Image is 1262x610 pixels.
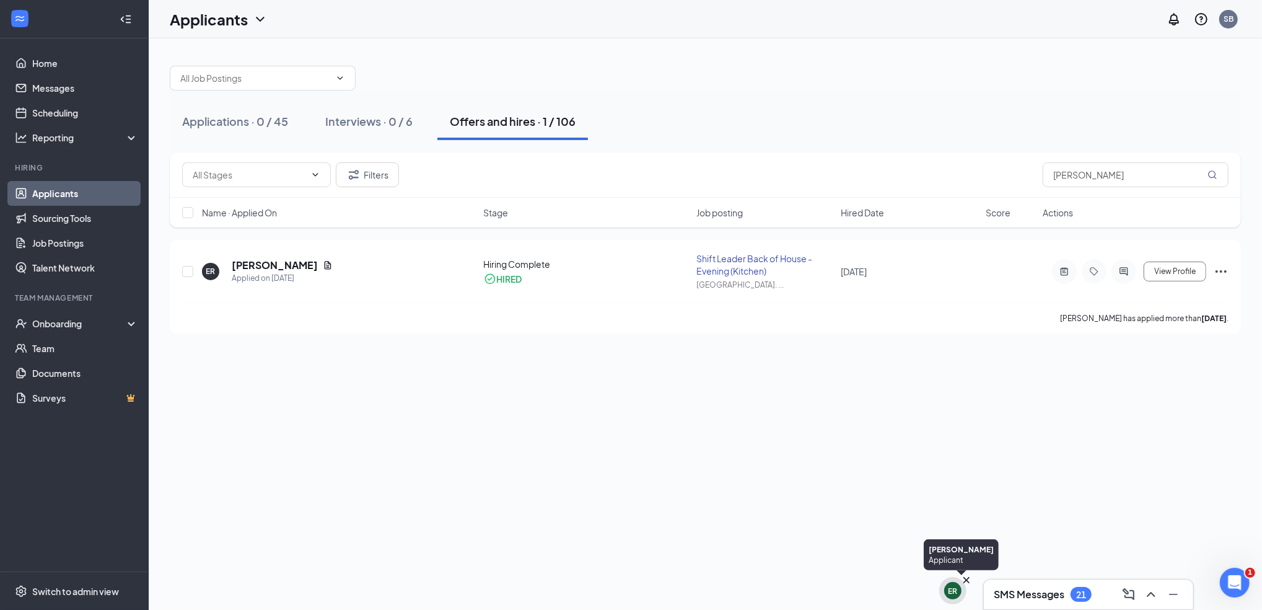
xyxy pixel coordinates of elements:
svg: ChevronDown [310,170,320,180]
div: Onboarding [32,317,128,330]
button: View Profile [1144,262,1206,281]
a: Messages [32,76,138,100]
div: ER [949,586,958,596]
svg: Document [323,260,333,270]
a: Sourcing Tools [32,206,138,231]
div: [PERSON_NAME] [929,544,994,555]
svg: ComposeMessage [1121,587,1136,602]
svg: ChevronDown [335,73,345,83]
div: SB [1224,14,1234,24]
span: Stage [484,206,509,219]
div: Offers and hires · 1 / 106 [450,113,576,129]
div: HIRED [497,273,522,285]
svg: Analysis [15,131,27,144]
a: Home [32,51,138,76]
div: Switch to admin view [32,585,119,598]
svg: Minimize [1166,587,1181,602]
div: ER [206,266,216,276]
b: [DATE] [1201,314,1227,323]
svg: MagnifyingGlass [1207,170,1217,180]
div: Applicant [929,555,994,565]
div: [GEOGRAPHIC_DATA]. ... [696,280,833,290]
button: Filter Filters [336,162,399,187]
span: Name · Applied On [202,206,277,219]
div: Hiring [15,162,136,173]
div: Reporting [32,131,139,144]
svg: ActiveNote [1057,267,1072,276]
h5: [PERSON_NAME] [232,259,318,272]
div: Interviews · 0 / 6 [325,113,413,129]
svg: Settings [15,585,27,598]
div: Hiring Complete [484,258,690,270]
button: ComposeMessage [1119,585,1139,604]
h3: SMS Messages [994,588,1064,601]
a: Scheduling [32,100,138,125]
span: View Profile [1154,267,1196,276]
h1: Applicants [170,9,248,30]
svg: Collapse [120,13,132,25]
iframe: Intercom live chat [1220,568,1250,598]
div: Team Management [15,293,136,303]
svg: Notifications [1167,12,1181,27]
a: SurveysCrown [32,386,138,410]
svg: UserCheck [15,317,27,330]
div: Applied on [DATE] [232,272,333,285]
svg: WorkstreamLogo [14,12,26,25]
span: Job posting [696,206,743,219]
div: 21 [1076,590,1086,600]
svg: ChevronDown [253,12,268,27]
a: Talent Network [32,255,138,280]
svg: Tag [1087,267,1102,276]
input: All Job Postings [180,71,330,85]
svg: ActiveChat [1116,267,1131,276]
div: Shift Leader Back of House - Evening (Kitchen) [696,252,833,277]
span: [DATE] [841,266,867,277]
span: Score [986,206,1010,219]
a: Applicants [32,181,138,206]
span: Hired Date [841,206,885,219]
button: ChevronUp [1141,585,1161,604]
svg: Filter [346,167,361,182]
input: All Stages [193,168,305,182]
span: 1 [1245,568,1255,578]
svg: CheckmarkCircle [484,273,496,285]
a: Job Postings [32,231,138,255]
span: Actions [1043,206,1073,219]
input: Search in offers and hires [1043,162,1229,187]
svg: Ellipses [1214,264,1229,279]
a: Team [32,336,138,361]
svg: Cross [960,574,973,586]
a: Documents [32,361,138,386]
p: [PERSON_NAME] has applied more than . [1060,313,1229,324]
button: Minimize [1163,585,1183,604]
svg: ChevronUp [1144,587,1159,602]
div: Applications · 0 / 45 [182,113,288,129]
svg: QuestionInfo [1194,12,1209,27]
